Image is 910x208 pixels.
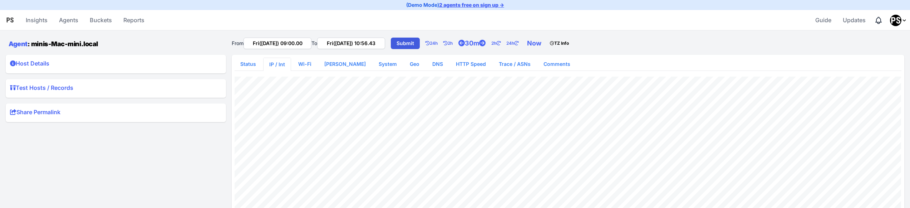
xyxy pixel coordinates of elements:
a: Agents [56,11,81,29]
span: Guide [815,13,831,27]
a: Trace / ASNs [493,58,536,71]
a: HTTP Speed [450,58,492,71]
a: Updates [840,11,869,29]
a: Buckets [87,11,115,29]
a: Reports [120,11,147,29]
img: Pansift Demo Account [890,15,901,26]
a: [PERSON_NAME] [319,58,372,71]
a: 24h [506,36,524,50]
a: 2h [443,36,458,50]
a: IP / Int [264,58,291,71]
span: Updates [843,13,866,27]
summary: Share Permalink [10,108,222,119]
a: 24h [426,36,443,50]
summary: Host Details [10,59,222,71]
a: Now [524,36,547,50]
p: (Demo Mode) [406,1,504,9]
a: Insights [23,11,50,29]
a: DNS [427,58,449,71]
a: 30m [458,36,491,50]
strong: TZ Info [550,40,569,46]
a: Guide [812,11,834,29]
div: Notifications [874,16,883,25]
a: System [373,58,403,71]
label: From [232,40,244,47]
div: Profile Menu [890,15,907,26]
a: 2h [491,36,506,50]
a: Wi-Fi [292,58,317,71]
label: To [311,40,317,47]
a: Geo [404,58,425,71]
h1: : minis-Mac-mini.local [9,39,102,49]
a: Comments [538,58,576,71]
a: 2 agents free on sign up → [439,2,504,8]
a: Status [235,58,262,71]
a: Submit [391,38,420,49]
a: Agent [9,40,28,48]
summary: Test Hosts / Records [10,83,222,95]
